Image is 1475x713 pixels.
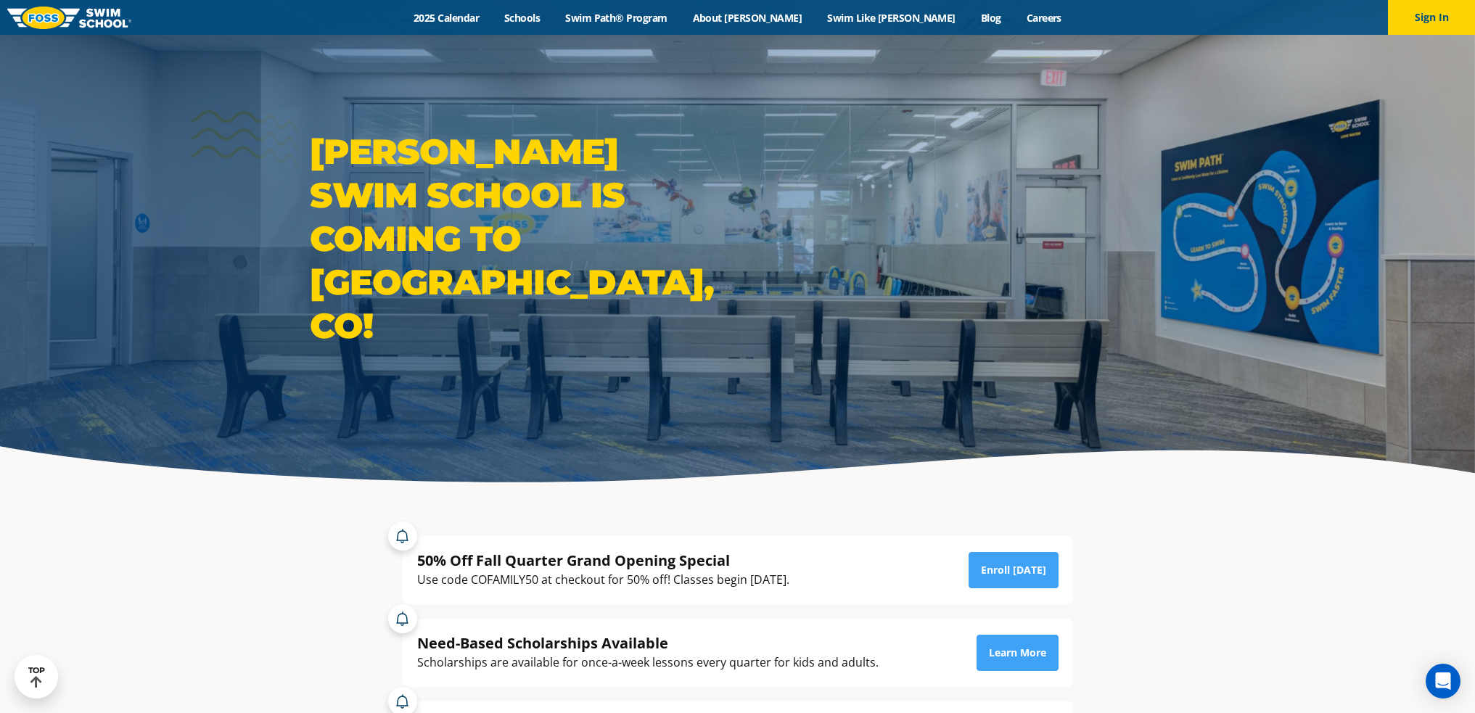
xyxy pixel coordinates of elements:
a: Enroll [DATE] [969,552,1059,588]
a: Swim Like [PERSON_NAME] [815,11,969,25]
a: Schools [492,11,553,25]
div: Need-Based Scholarships Available [417,633,879,653]
h1: [PERSON_NAME] Swim School is coming to [GEOGRAPHIC_DATA], CO! [310,130,731,347]
div: 50% Off Fall Quarter Grand Opening Special [417,551,789,570]
div: Open Intercom Messenger [1426,664,1460,698]
a: Blog [968,11,1014,25]
a: Learn More [977,635,1059,671]
img: FOSS Swim School Logo [7,7,131,29]
a: About [PERSON_NAME] [680,11,815,25]
div: Scholarships are available for once-a-week lessons every quarter for kids and adults. [417,653,879,672]
div: Use code COFAMILY50 at checkout for 50% off! Classes begin [DATE]. [417,570,789,590]
div: TOP [28,666,45,688]
a: Swim Path® Program [553,11,680,25]
a: Careers [1014,11,1074,25]
a: 2025 Calendar [401,11,492,25]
